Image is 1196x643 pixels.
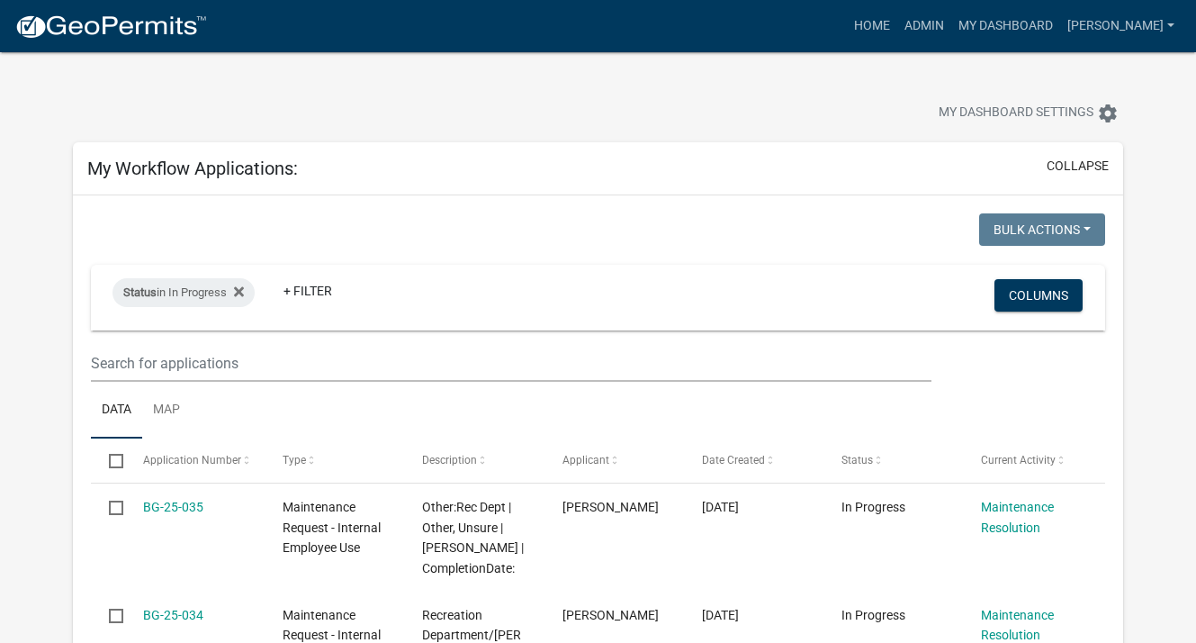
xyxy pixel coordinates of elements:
[847,9,897,43] a: Home
[422,500,524,575] span: Other:Rec Dept | Other, Unsure | Paul | CompletionDate:
[841,608,905,622] span: In Progress
[1060,9,1182,43] a: [PERSON_NAME]
[265,439,405,482] datatable-header-cell: Type
[269,275,346,307] a: + Filter
[981,500,1054,535] a: Maintenance Resolution
[112,278,255,307] div: in In Progress
[951,9,1060,43] a: My Dashboard
[283,500,381,556] span: Maintenance Request - Internal Employee Use
[143,500,203,514] a: BG-25-035
[123,285,157,299] span: Status
[841,454,873,466] span: Status
[685,439,824,482] datatable-header-cell: Date Created
[405,439,544,482] datatable-header-cell: Description
[1047,157,1109,176] button: collapse
[143,608,203,622] a: BG-25-034
[841,500,905,514] span: In Progress
[897,9,951,43] a: Admin
[562,500,659,514] span: Paul Metz
[824,439,964,482] datatable-header-cell: Status
[702,454,765,466] span: Date Created
[91,382,142,439] a: Data
[422,454,477,466] span: Description
[87,158,298,179] h5: My Workflow Applications:
[545,439,685,482] datatable-header-cell: Applicant
[964,439,1103,482] datatable-header-cell: Current Activity
[142,382,191,439] a: Map
[126,439,265,482] datatable-header-cell: Application Number
[981,608,1054,643] a: Maintenance Resolution
[283,454,306,466] span: Type
[1097,103,1119,124] i: settings
[979,213,1105,246] button: Bulk Actions
[143,454,241,466] span: Application Number
[91,439,125,482] datatable-header-cell: Select
[924,95,1133,131] button: My Dashboard Settingssettings
[702,500,739,514] span: 07/28/2025
[562,608,659,622] span: Paul Metz
[702,608,739,622] span: 07/28/2025
[939,103,1093,124] span: My Dashboard Settings
[981,454,1056,466] span: Current Activity
[562,454,609,466] span: Applicant
[91,345,931,382] input: Search for applications
[994,279,1083,312] button: Columns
